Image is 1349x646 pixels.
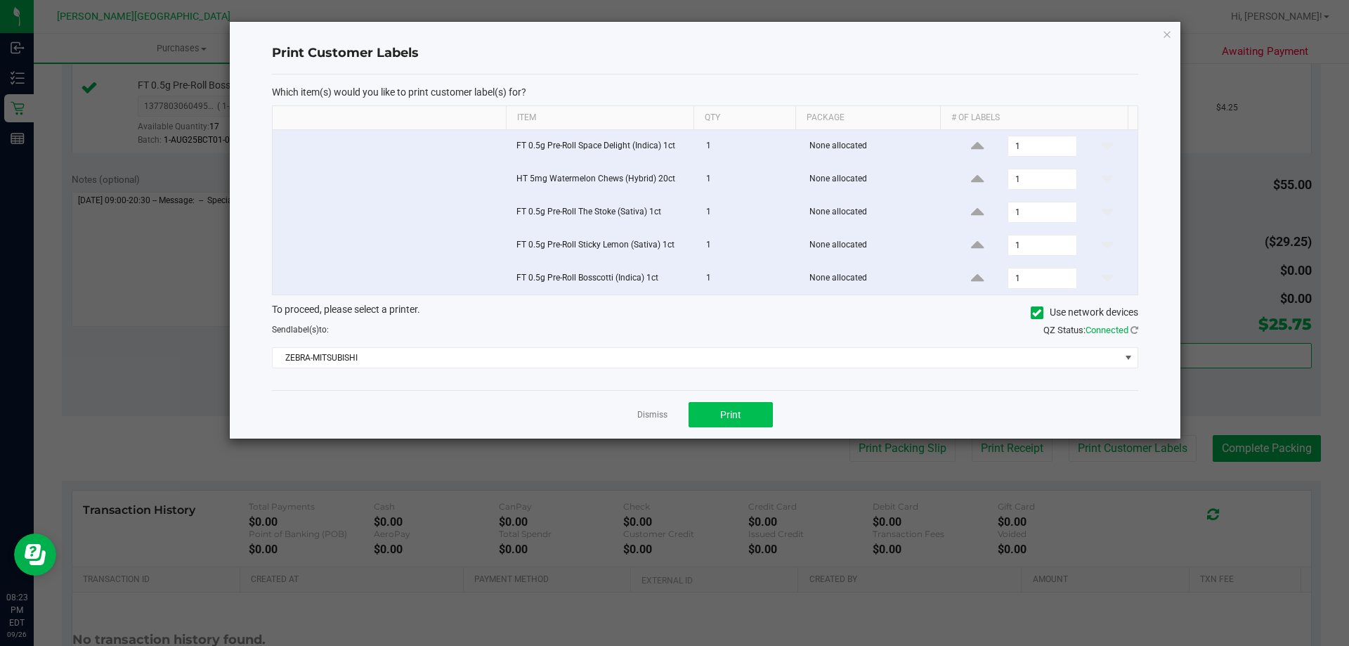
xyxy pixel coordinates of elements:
span: Print [720,409,741,420]
td: None allocated [801,163,948,196]
td: 1 [698,229,801,262]
button: Print [689,402,773,427]
th: Item [506,106,693,130]
td: FT 0.5g Pre-Roll Space Delight (Indica) 1ct [508,130,698,163]
td: None allocated [801,130,948,163]
td: FT 0.5g Pre-Roll Bosscotti (Indica) 1ct [508,262,698,295]
td: 1 [698,130,801,163]
td: FT 0.5g Pre-Roll The Stoke (Sativa) 1ct [508,196,698,229]
p: Which item(s) would you like to print customer label(s) for? [272,86,1138,98]
td: FT 0.5g Pre-Roll Sticky Lemon (Sativa) 1ct [508,229,698,262]
span: ZEBRA-MITSUBISHI [273,348,1120,368]
div: To proceed, please select a printer. [261,302,1149,323]
th: Package [795,106,940,130]
span: label(s) [291,325,319,335]
td: 1 [698,262,801,295]
a: Dismiss [637,409,667,421]
td: 1 [698,163,801,196]
td: HT 5mg Watermelon Chews (Hybrid) 20ct [508,163,698,196]
span: QZ Status: [1043,325,1138,335]
td: None allocated [801,196,948,229]
span: Connected [1086,325,1128,335]
td: 1 [698,196,801,229]
iframe: Resource center [14,534,56,576]
h4: Print Customer Labels [272,44,1138,63]
th: Qty [693,106,795,130]
td: None allocated [801,229,948,262]
td: None allocated [801,262,948,295]
span: Send to: [272,325,329,335]
th: # of labels [940,106,1128,130]
label: Use network devices [1031,305,1138,320]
